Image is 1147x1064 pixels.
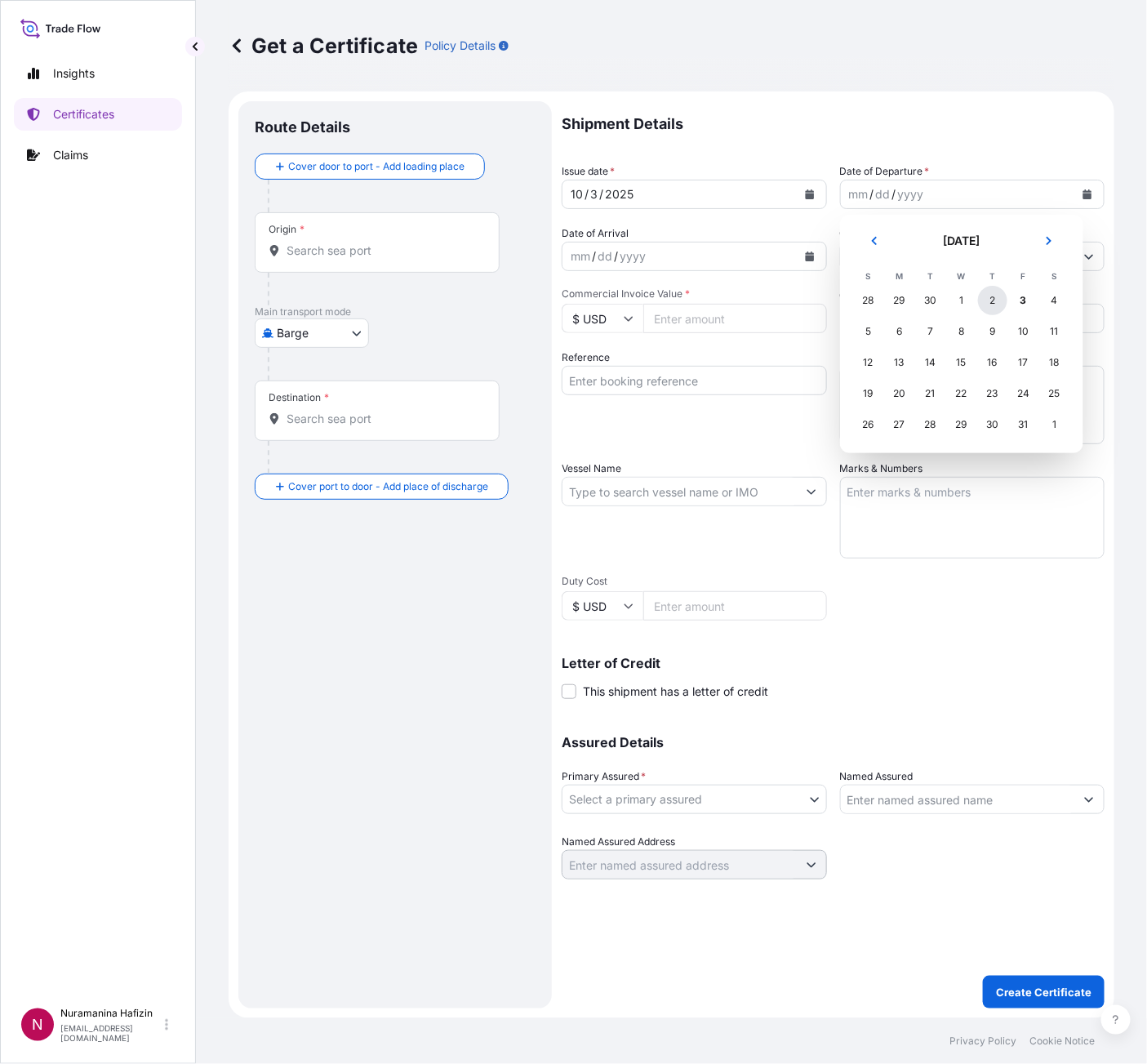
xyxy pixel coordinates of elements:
[425,38,496,54] p: Policy Details
[902,233,1021,249] h2: [DATE]
[1039,267,1070,285] th: S
[947,410,976,439] div: Wednesday, October 29, 2025
[1040,410,1069,439] div: Saturday, November 1, 2025
[885,286,914,315] div: Monday, September 29, 2025
[947,379,976,408] div: Wednesday, October 22, 2025
[1040,348,1069,377] div: Saturday, October 18, 2025
[946,267,977,285] th: W
[1040,317,1069,346] div: Saturday, October 11, 2025
[916,348,945,377] div: Tuesday, October 14, 2025
[1008,267,1039,285] th: F
[978,379,1007,408] div: Thursday, October 23, 2025
[1031,228,1067,254] button: Next
[885,379,914,408] div: Monday, October 20, 2025
[1040,379,1069,408] div: Saturday, October 25, 2025
[853,267,1070,440] table: October 2025
[854,286,883,315] div: Sunday, September 28, 2025
[978,348,1007,377] div: Thursday, October 16, 2025
[947,286,976,315] div: Wednesday, October 1, 2025
[853,228,1070,440] div: October 2025
[854,379,883,408] div: Sunday, October 19, 2025
[1009,286,1038,315] div: Today, Friday, October 3, 2025
[1009,410,1038,439] div: Friday, October 31, 2025
[856,228,892,254] button: Previous
[978,286,1007,315] div: Thursday, October 2, 2025
[229,33,418,59] p: Get a Certificate
[1009,379,1038,408] div: Friday, October 24, 2025
[885,348,914,377] div: Monday, October 13, 2025
[916,317,945,346] div: Tuesday, October 7, 2025
[885,410,914,439] div: Monday, October 27, 2025
[853,267,884,285] th: S
[840,215,1083,453] section: Calendar
[916,379,945,408] div: Tuesday, October 21, 2025
[884,267,915,285] th: M
[1009,348,1038,377] div: Friday, October 17, 2025
[885,317,914,346] div: Monday, October 6, 2025
[1009,317,1038,346] div: Friday, October 10, 2025
[977,267,1008,285] th: T
[854,410,883,439] div: Sunday, October 26, 2025
[916,410,945,439] div: Tuesday, October 28, 2025
[978,410,1007,439] div: Thursday, October 30, 2025
[916,286,945,315] div: Tuesday, September 30, 2025
[947,348,976,377] div: Wednesday, October 15, 2025
[854,317,883,346] div: Sunday, October 5, 2025
[1040,286,1069,315] div: Saturday, October 4, 2025
[915,267,946,285] th: T
[947,317,976,346] div: Wednesday, October 8, 2025
[854,348,883,377] div: Sunday, October 12, 2025
[978,317,1007,346] div: Thursday, October 9, 2025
